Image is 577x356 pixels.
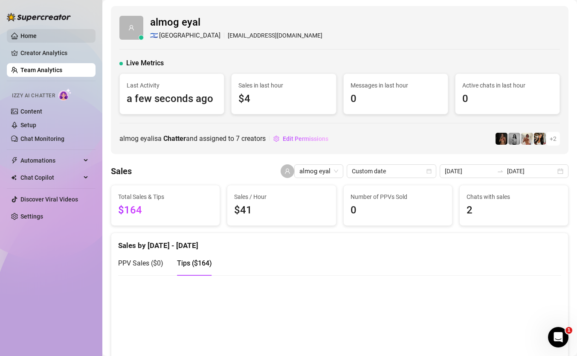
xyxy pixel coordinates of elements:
span: Active chats in last hour [462,81,553,90]
span: Automations [20,154,81,167]
span: + 2 [550,134,557,143]
a: Home [20,32,37,39]
img: the_bohema [496,133,507,145]
span: Live Metrics [126,58,164,68]
span: swap-right [497,168,504,175]
span: a few seconds ago [127,91,217,107]
span: 0 [351,91,441,107]
span: Number of PPVs Sold [351,192,445,201]
span: thunderbolt [11,157,18,164]
a: Team Analytics [20,67,62,73]
span: user [128,25,134,31]
a: Creator Analytics [20,46,89,60]
span: Izzy AI Chatter [12,92,55,100]
input: Start date [445,166,493,176]
span: [GEOGRAPHIC_DATA] [159,31,220,41]
a: Settings [20,213,43,220]
span: 🇮🇱 [150,31,158,41]
a: Discover Viral Videos [20,196,78,203]
span: $41 [234,202,329,219]
span: $4 [238,91,329,107]
div: [EMAIL_ADDRESS][DOMAIN_NAME] [150,31,322,41]
span: Custom date [352,165,431,178]
div: Sales by [DATE] - [DATE] [118,233,561,251]
input: End date [507,166,556,176]
img: AI Chatter [58,88,72,101]
span: Sales in last hour [238,81,329,90]
span: 2 [467,202,561,219]
span: Sales / Hour [234,192,329,201]
span: Edit Permissions [283,135,328,142]
span: calendar [426,169,432,174]
img: AdelDahan [534,133,546,145]
span: to [497,168,504,175]
a: Setup [20,122,36,128]
span: 0 [462,91,553,107]
img: Chat Copilot [11,175,17,181]
span: 0 [351,202,445,219]
iframe: Intercom live chat [548,327,568,347]
span: 1 [565,327,572,334]
span: user [284,168,290,174]
span: Chats with sales [467,192,561,201]
img: logo-BBDzfeDw.svg [7,13,71,21]
h4: Sales [111,165,132,177]
img: A [508,133,520,145]
img: Green [521,133,533,145]
a: Content [20,108,42,115]
span: Chat Copilot [20,171,81,184]
span: Total Sales & Tips [118,192,213,201]
span: 7 [236,134,240,143]
a: Chat Monitoring [20,135,64,142]
span: Tips ( $164 ) [177,259,212,267]
span: almog eyal is a and assigned to creators [119,133,266,144]
span: almog eyal [150,15,322,31]
span: PPV Sales ( $0 ) [118,259,163,267]
button: Edit Permissions [273,132,329,146]
span: almog eyal [299,165,338,178]
span: setting [273,136,279,142]
b: Chatter [163,134,186,143]
span: $164 [118,202,213,219]
span: Messages in last hour [351,81,441,90]
span: Last Activity [127,81,217,90]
